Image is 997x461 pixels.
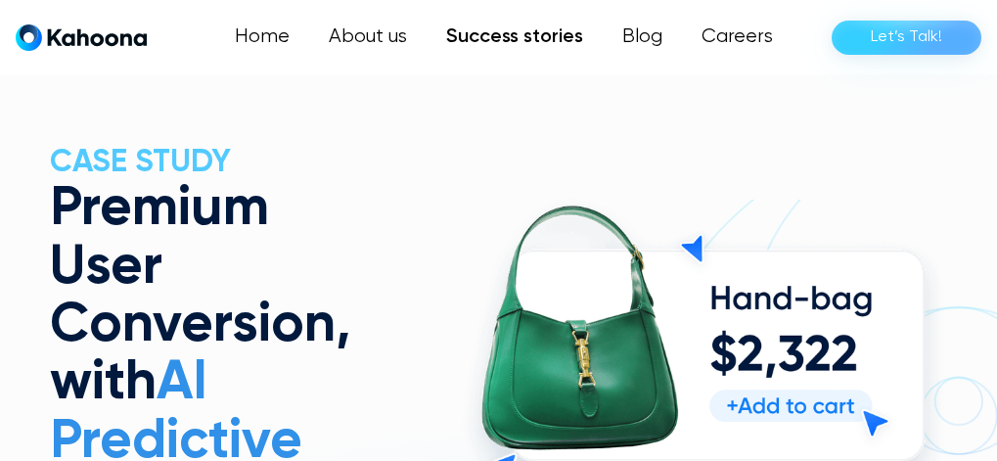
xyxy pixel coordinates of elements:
a: Let’s Talk! [832,21,981,55]
a: About us [309,18,427,57]
h2: CASE Study [50,144,380,181]
a: Blog [603,18,682,57]
a: Success stories [427,18,603,57]
div: Let’s Talk! [871,22,942,53]
a: Careers [682,18,793,57]
a: Home [215,18,309,57]
a: home [16,23,147,52]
